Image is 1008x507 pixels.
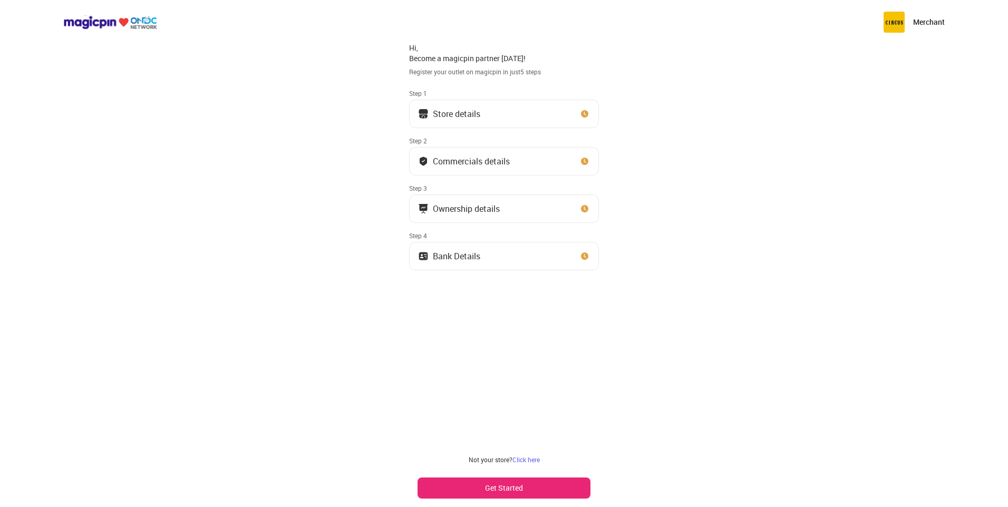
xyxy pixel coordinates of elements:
img: commercials_icon.983f7837.svg [418,203,429,214]
div: Hi, Become a magicpin partner [DATE]! [409,43,599,63]
button: Commercials details [409,147,599,175]
button: Bank Details [409,242,599,270]
img: ondc-logo-new-small.8a59708e.svg [63,15,157,30]
div: Bank Details [433,253,480,259]
div: Step 4 [409,231,599,240]
img: clock_icon_new.67dbf243.svg [579,251,590,261]
img: clock_icon_new.67dbf243.svg [579,203,590,214]
div: Register your outlet on magicpin in just 5 steps [409,67,599,76]
div: Ownership details [433,206,500,211]
a: Click here [512,455,540,464]
div: Step 3 [409,184,599,192]
button: Get Started [418,477,590,499]
img: bank_details_tick.fdc3558c.svg [418,156,429,167]
img: storeIcon.9b1f7264.svg [418,109,429,119]
div: Store details [433,111,480,116]
img: clock_icon_new.67dbf243.svg [579,156,590,167]
img: circus.b677b59b.png [884,12,905,33]
button: Store details [409,100,599,128]
img: clock_icon_new.67dbf243.svg [579,109,590,119]
div: Commercials details [433,159,510,164]
img: ownership_icon.37569ceb.svg [418,251,429,261]
p: Merchant [913,17,945,27]
div: Step 1 [409,89,599,97]
div: Step 2 [409,136,599,145]
span: Not your store? [469,455,512,464]
button: Ownership details [409,194,599,223]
